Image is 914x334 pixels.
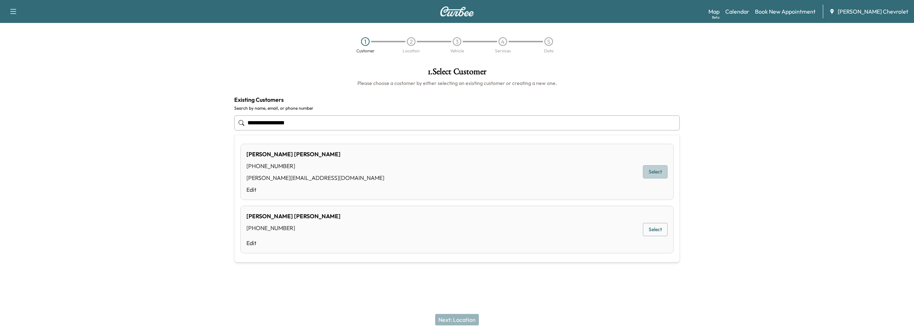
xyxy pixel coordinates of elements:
div: Date [544,49,553,53]
div: 3 [453,37,461,46]
div: 5 [544,37,553,46]
div: [PERSON_NAME][EMAIL_ADDRESS][DOMAIN_NAME] [246,173,384,182]
div: [PERSON_NAME] [PERSON_NAME] [246,212,341,220]
h6: Please choose a customer by either selecting an existing customer or creating a new one. [234,80,680,87]
button: Select [643,165,668,178]
div: Services [495,49,511,53]
div: Vehicle [450,49,464,53]
h4: Existing Customers [234,95,680,104]
a: Calendar [725,7,749,16]
div: 1 [361,37,370,46]
div: Beta [712,15,720,20]
div: 2 [407,37,415,46]
div: 4 [499,37,507,46]
div: Location [403,49,420,53]
label: Search by name, email, or phone number [234,105,680,111]
div: [PHONE_NUMBER] [246,162,384,170]
div: Customer [356,49,375,53]
a: Book New Appointment [755,7,816,16]
img: Curbee Logo [440,6,474,16]
a: Edit [246,185,384,194]
a: MapBeta [708,7,720,16]
h1: 1 . Select Customer [234,67,680,80]
span: [PERSON_NAME] Chevrolet [838,7,908,16]
div: [PHONE_NUMBER] [246,224,341,232]
div: [PERSON_NAME] [PERSON_NAME] [246,150,384,158]
button: Select [643,223,668,236]
a: Edit [246,239,341,247]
